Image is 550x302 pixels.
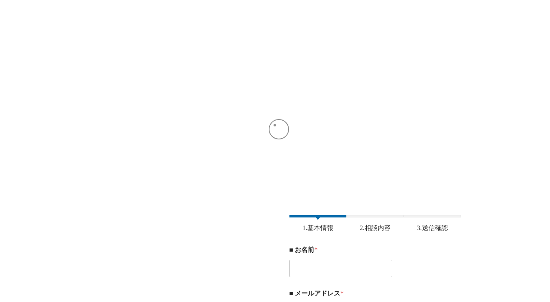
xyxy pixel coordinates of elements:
[289,289,461,297] label: ■ メールアドレス
[296,224,339,232] span: 1.基本情報
[354,224,397,232] span: 2.相談内容
[346,215,404,217] span: 2
[404,215,461,217] span: 3
[289,215,347,217] span: 1
[289,246,461,254] label: ■ お名前
[411,224,454,232] span: 3.送信確認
